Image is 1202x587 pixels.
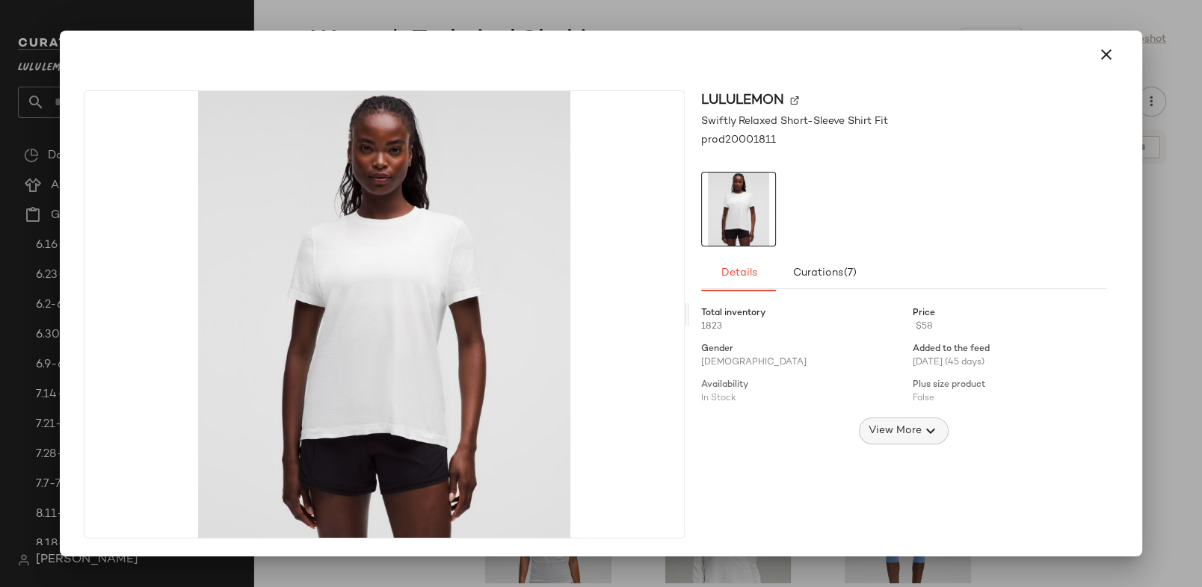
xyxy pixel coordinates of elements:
[868,422,922,440] span: View More
[701,132,776,148] span: prod20001811
[792,267,857,279] span: Curations
[790,96,799,105] img: svg%3e
[701,114,888,129] span: Swiftly Relaxed Short-Sleeve Shirt Fit
[859,417,949,444] button: View More
[84,91,683,538] img: LW3JE8S_012826_1
[701,90,784,111] span: lululemon
[843,267,857,279] span: (7)
[720,267,756,279] span: Details
[702,173,775,246] img: LW3JE8S_012826_1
